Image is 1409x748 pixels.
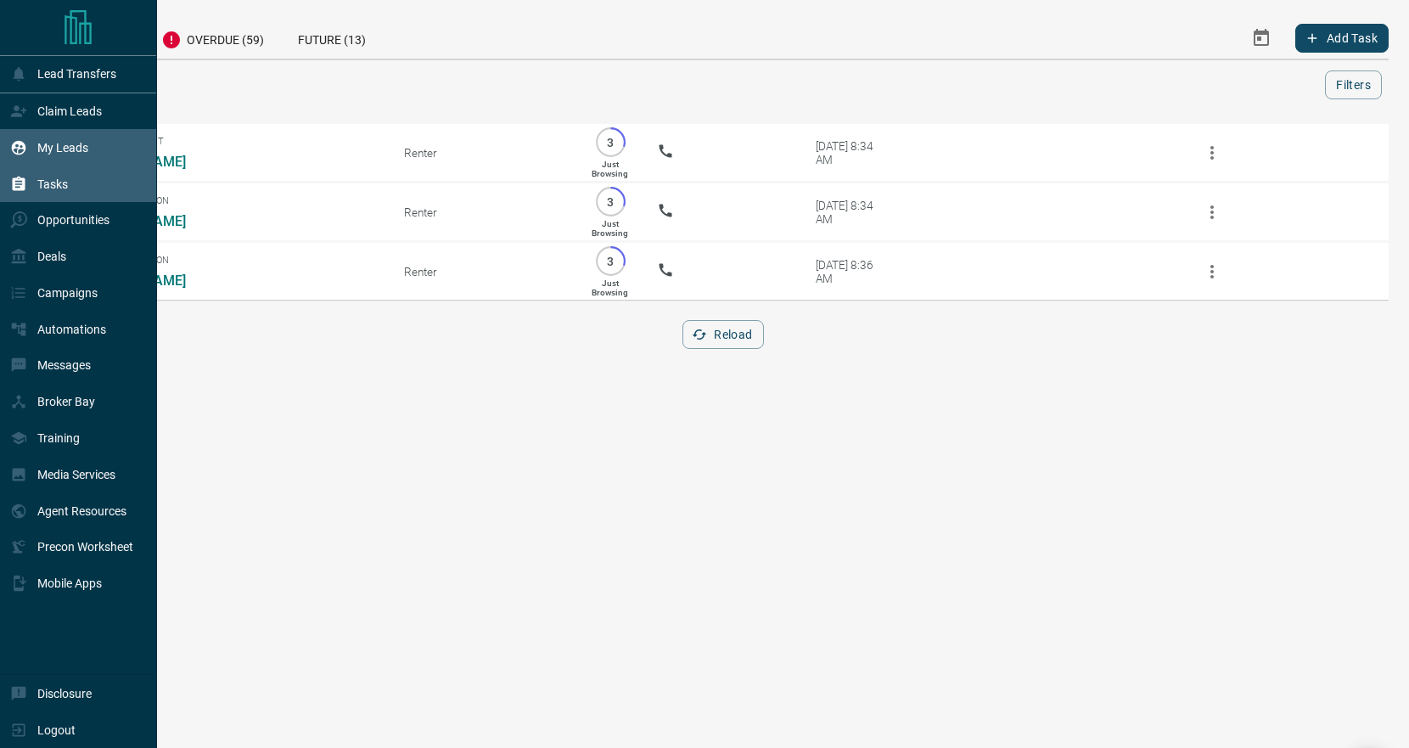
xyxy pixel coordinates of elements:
[682,320,763,349] button: Reload
[592,219,628,238] p: Just Browsing
[816,139,888,166] div: [DATE] 8:34 AM
[592,160,628,178] p: Just Browsing
[816,199,888,226] div: [DATE] 8:34 AM
[604,136,617,149] p: 3
[604,195,617,208] p: 3
[144,17,281,59] div: Overdue (59)
[404,265,564,278] div: Renter
[404,146,564,160] div: Renter
[83,136,379,147] span: Viewing Request
[1241,18,1282,59] button: Select Date Range
[1325,70,1382,99] button: Filters
[816,258,888,285] div: [DATE] 8:36 AM
[592,278,628,297] p: Just Browsing
[404,205,564,219] div: Renter
[83,255,379,266] span: Offer Submission
[1295,24,1389,53] button: Add Task
[604,255,617,267] p: 3
[83,195,379,206] span: Offer Submission
[281,17,383,59] div: Future (13)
